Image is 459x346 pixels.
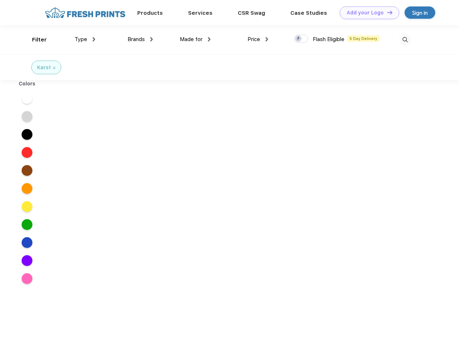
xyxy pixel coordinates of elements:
[347,10,384,16] div: Add your Logo
[238,10,265,16] a: CSR Swag
[75,36,87,43] span: Type
[188,10,213,16] a: Services
[405,6,435,19] a: Sign in
[93,37,95,41] img: dropdown.png
[387,10,392,14] img: DT
[13,80,41,88] div: Colors
[180,36,202,43] span: Made for
[208,37,210,41] img: dropdown.png
[128,36,145,43] span: Brands
[32,36,47,44] div: Filter
[150,37,153,41] img: dropdown.png
[266,37,268,41] img: dropdown.png
[43,6,128,19] img: fo%20logo%202.webp
[313,36,344,43] span: Flash Eligible
[248,36,260,43] span: Price
[399,34,411,46] img: desktop_search.svg
[412,9,428,17] div: Sign in
[53,67,55,69] img: filter_cancel.svg
[37,64,51,71] div: Karst
[137,10,163,16] a: Products
[347,35,379,42] span: 5 Day Delivery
